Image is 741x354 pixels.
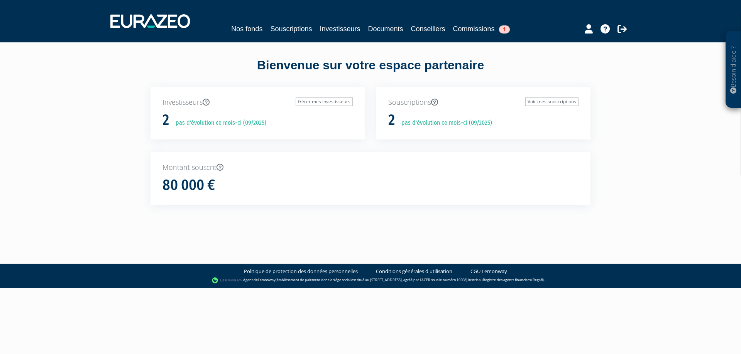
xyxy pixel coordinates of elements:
[499,25,510,34] span: 1
[258,277,276,282] a: Lemonway
[388,112,395,128] h1: 2
[110,14,190,28] img: 1732889491-logotype_eurazeo_blanc_rvb.png
[8,277,733,284] div: - Agent de (établissement de paiement dont le siège social est situé au [STREET_ADDRESS], agréé p...
[162,163,579,173] p: Montant souscrit
[212,277,242,284] img: logo-lemonway.png
[368,23,403,34] a: Documents
[396,119,492,128] p: pas d'évolution ce mois-ci (09/2025)
[470,268,507,275] a: CGU Lemonway
[162,177,215,193] h1: 80 000 €
[320,23,360,34] a: Investisseurs
[145,57,596,87] div: Bienvenue sur votre espace partenaire
[270,23,312,34] a: Souscriptions
[170,119,266,128] p: pas d'évolution ce mois-ci (09/2025)
[453,23,510,34] a: Commissions1
[162,97,353,107] p: Investisseurs
[244,268,358,275] a: Politique de protection des données personnelles
[388,97,579,107] p: Souscriptions
[296,97,353,106] a: Gérer mes investisseurs
[525,97,579,106] a: Voir mes souscriptions
[162,112,169,128] h1: 2
[231,23,262,34] a: Nos fonds
[376,268,452,275] a: Conditions générales d'utilisation
[729,35,738,104] p: Besoin d'aide ?
[483,277,544,282] a: Registre des agents financiers (Regafi)
[411,23,445,34] a: Conseillers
